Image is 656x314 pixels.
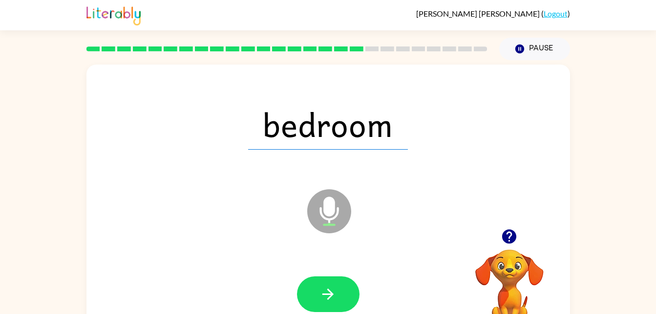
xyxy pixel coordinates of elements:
[416,9,541,18] span: [PERSON_NAME] [PERSON_NAME]
[86,4,141,25] img: Literably
[499,38,570,60] button: Pause
[544,9,568,18] a: Logout
[416,9,570,18] div: ( )
[248,99,408,150] span: bedroom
